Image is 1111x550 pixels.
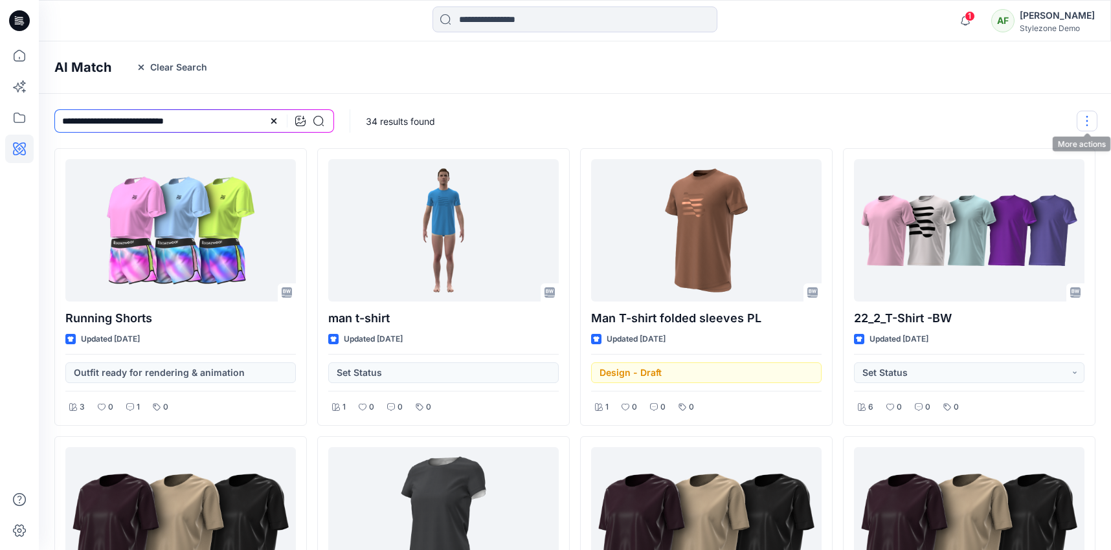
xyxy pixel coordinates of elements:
p: man t-shirt [328,309,559,327]
a: Running Shorts [65,159,296,302]
p: 1 [605,401,609,414]
p: 0 [632,401,637,414]
p: 0 [426,401,431,414]
p: 0 [897,401,902,414]
p: 1 [137,401,140,414]
p: Updated [DATE] [607,333,666,346]
p: Updated [DATE] [344,333,403,346]
p: 1 [342,401,346,414]
p: 22_2_T-Shirt -BW [854,309,1084,327]
p: Man T-shirt folded sleeves PL [591,309,822,327]
div: [PERSON_NAME] [1020,8,1095,23]
p: 0 [163,401,168,414]
p: 0 [369,401,374,414]
h4: AI Match [54,60,111,75]
p: 0 [689,401,694,414]
a: Man T-shirt folded sleeves PL [591,159,822,302]
div: Stylezone Demo [1020,23,1095,33]
p: 0 [925,401,930,414]
a: 22_2_T-Shirt -BW [854,159,1084,302]
p: Updated [DATE] [870,333,928,346]
button: Clear Search [128,57,216,78]
div: AF [991,9,1015,32]
p: 0 [108,401,113,414]
p: 0 [660,401,666,414]
p: 34 results found [366,115,435,128]
p: 0 [398,401,403,414]
p: Updated [DATE] [81,333,140,346]
a: man t-shirt [328,159,559,302]
span: 1 [965,11,975,21]
p: Running Shorts [65,309,296,327]
p: 6 [868,401,873,414]
p: 3 [80,401,85,414]
p: 0 [954,401,959,414]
